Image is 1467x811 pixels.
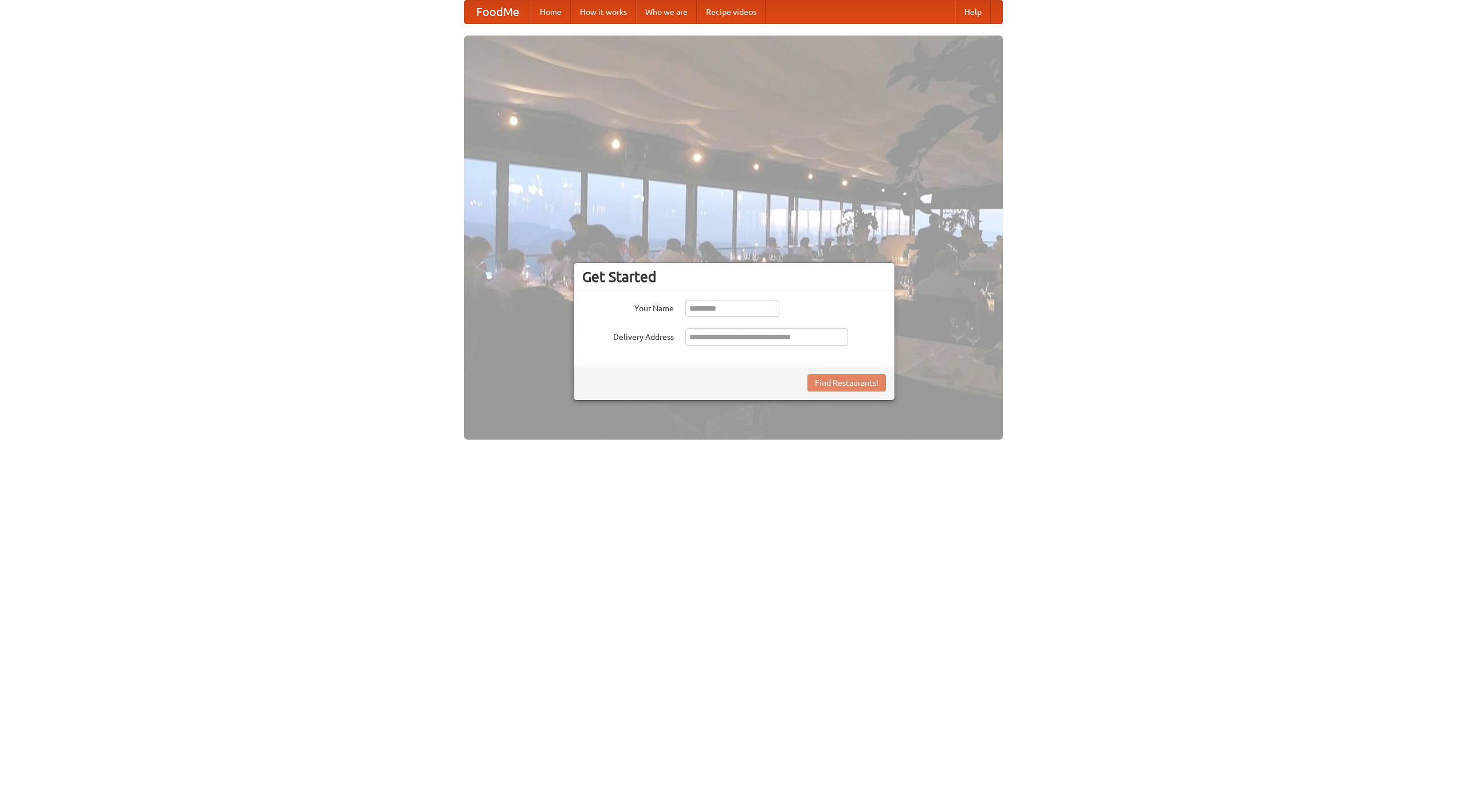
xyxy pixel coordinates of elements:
a: Recipe videos [697,1,766,23]
label: Your Name [582,300,674,314]
a: Home [531,1,571,23]
label: Delivery Address [582,328,674,343]
a: FoodMe [465,1,531,23]
h3: Get Started [582,268,886,285]
a: Who we are [636,1,697,23]
button: Find Restaurants! [807,374,886,391]
a: Help [955,1,991,23]
a: How it works [571,1,636,23]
